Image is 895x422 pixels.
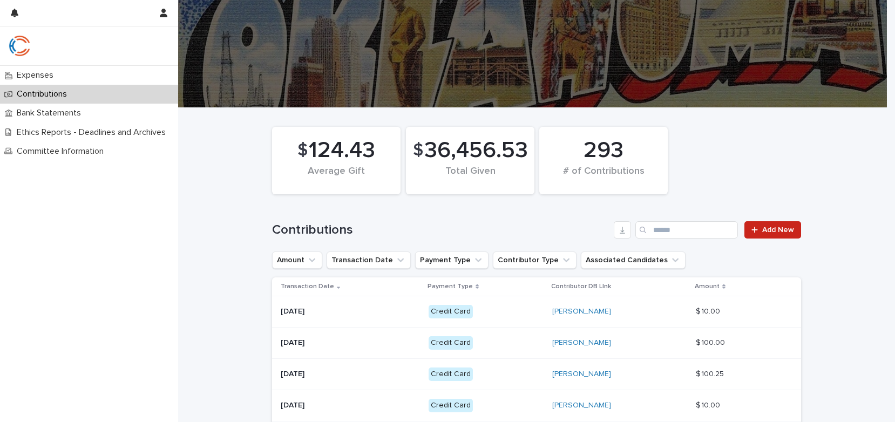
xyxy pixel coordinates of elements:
p: Transaction Date [281,281,334,292]
span: Add New [762,226,794,234]
p: [DATE] [281,401,420,410]
h1: Contributions [272,222,609,238]
p: Contributions [12,89,76,99]
p: [DATE] [281,307,420,316]
div: Average Gift [290,166,382,188]
p: $ 10.00 [696,399,722,410]
p: Contributor DB LInk [551,281,611,292]
div: Credit Card [429,336,473,350]
p: Committee Information [12,146,112,156]
button: Contributor Type [493,251,577,269]
button: Associated Candidates [581,251,686,269]
p: Payment Type [428,281,473,292]
tr: [DATE]Credit Card[PERSON_NAME] $ 100.25$ 100.25 [272,358,801,390]
p: Amount [695,281,720,292]
div: Credit Card [429,399,473,412]
button: Amount [272,251,322,269]
p: $ 100.00 [696,336,727,348]
p: [DATE] [281,370,420,379]
p: $ 100.25 [696,367,726,379]
p: Expenses [12,70,62,80]
tr: [DATE]Credit Card[PERSON_NAME] $ 10.00$ 10.00 [272,296,801,328]
span: $ [297,140,308,161]
tr: [DATE]Credit Card[PERSON_NAME] $ 100.00$ 100.00 [272,328,801,359]
span: 36,456.53 [424,137,528,164]
tr: [DATE]Credit Card[PERSON_NAME] $ 10.00$ 10.00 [272,390,801,421]
div: Credit Card [429,305,473,318]
button: Transaction Date [327,251,411,269]
img: qJrBEDQOT26p5MY9181R [9,35,30,57]
div: Credit Card [429,367,473,381]
div: 293 [558,137,649,164]
a: Add New [744,221,801,239]
div: # of Contributions [558,166,649,188]
input: Search [635,221,738,239]
button: Payment Type [415,251,489,269]
a: [PERSON_NAME] [552,401,611,410]
p: Ethics Reports - Deadlines and Archives [12,127,174,138]
a: [PERSON_NAME] [552,307,611,316]
span: 124.43 [309,137,375,164]
p: Bank Statements [12,108,90,118]
p: $ 10.00 [696,305,722,316]
p: [DATE] [281,338,420,348]
span: $ [413,140,423,161]
div: Total Given [424,166,516,188]
a: [PERSON_NAME] [552,370,611,379]
a: [PERSON_NAME] [552,338,611,348]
